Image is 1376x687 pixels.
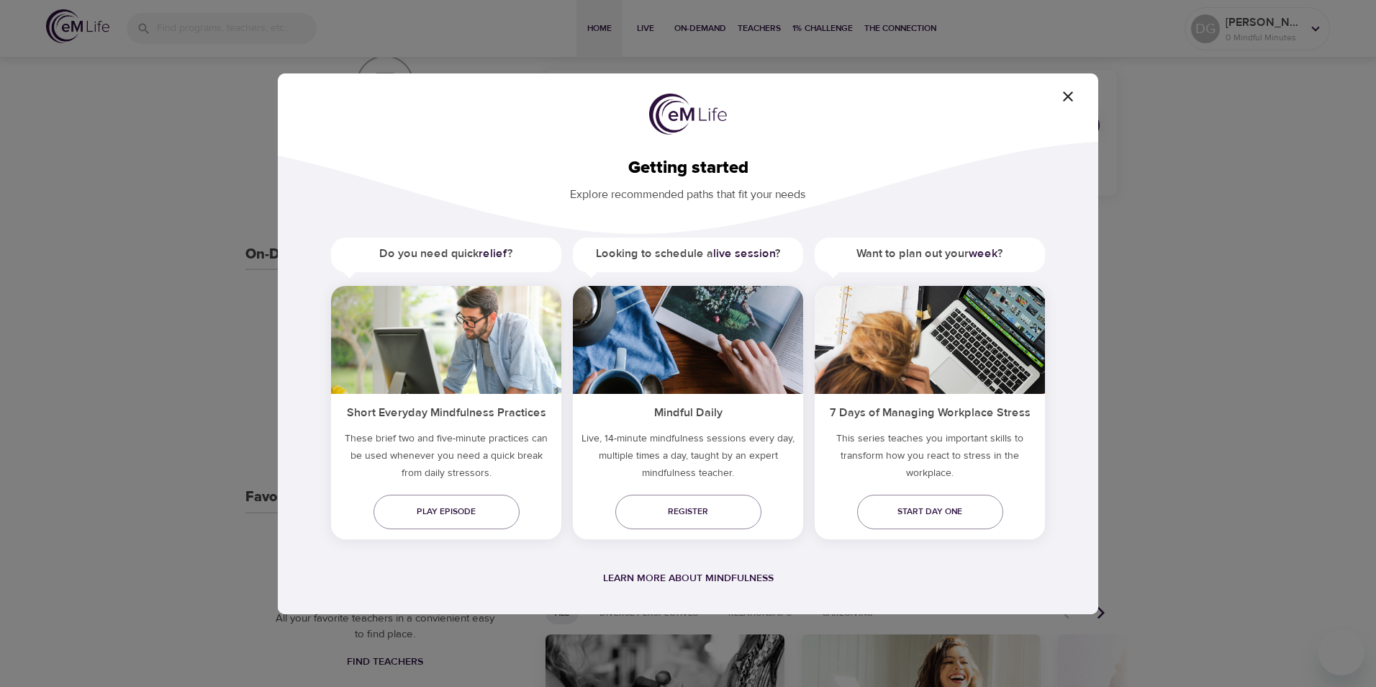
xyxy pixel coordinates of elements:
a: Play episode [374,495,520,529]
a: week [969,246,997,261]
img: ims [573,286,803,394]
span: Register [627,504,750,519]
p: Explore recommended paths that fit your needs [301,178,1075,203]
span: Play episode [385,504,508,519]
h5: Looking to schedule a ? [573,238,803,270]
a: relief [479,246,507,261]
a: live session [713,246,775,261]
h2: Getting started [301,158,1075,179]
h5: Want to plan out your ? [815,238,1045,270]
img: logo [649,94,727,135]
h5: 7 Days of Managing Workplace Stress [815,394,1045,429]
h5: Short Everyday Mindfulness Practices [331,394,561,429]
h5: Do you need quick ? [331,238,561,270]
a: Register [615,495,761,529]
p: This series teaches you important skills to transform how you react to stress in the workplace. [815,430,1045,488]
a: Start day one [857,495,1003,529]
a: Learn more about mindfulness [603,572,774,585]
h5: Mindful Daily [573,394,803,429]
img: ims [331,286,561,394]
h5: These brief two and five-minute practices can be used whenever you need a quick break from daily ... [331,430,561,488]
span: Start day one [869,504,992,519]
img: ims [815,286,1045,394]
p: Live, 14-minute mindfulness sessions every day, multiple times a day, taught by an expert mindful... [573,430,803,488]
